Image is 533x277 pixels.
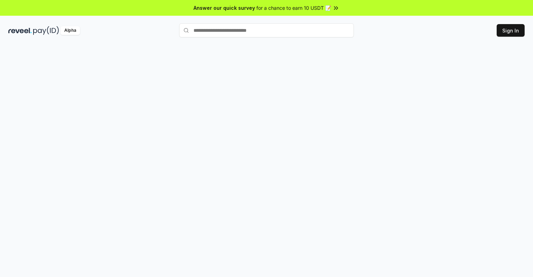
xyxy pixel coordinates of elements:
[194,4,255,12] span: Answer our quick survey
[497,24,525,37] button: Sign In
[8,26,32,35] img: reveel_dark
[33,26,59,35] img: pay_id
[60,26,80,35] div: Alpha
[256,4,331,12] span: for a chance to earn 10 USDT 📝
